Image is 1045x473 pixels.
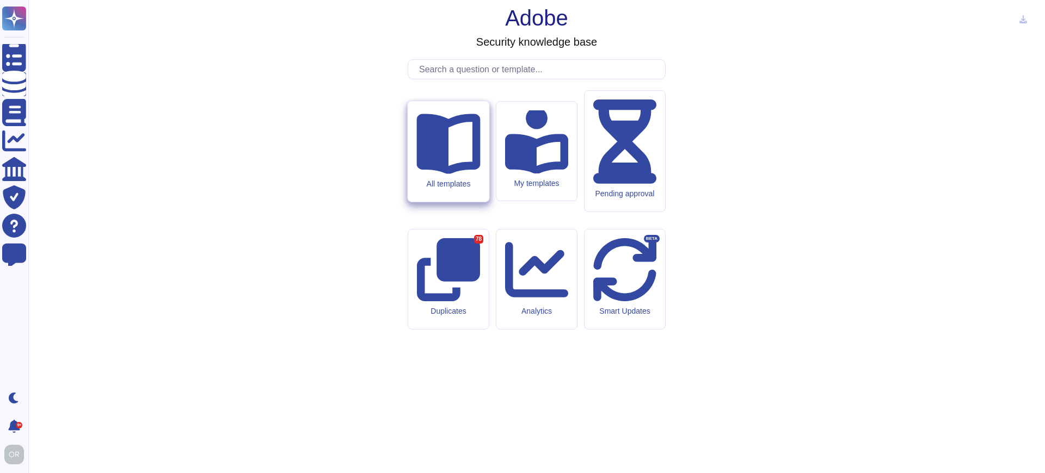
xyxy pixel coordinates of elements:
div: BETA [644,235,660,242]
h1: Adobe [505,5,568,31]
div: Duplicates [417,307,480,316]
div: Pending approval [593,189,656,198]
button: user [2,443,32,466]
div: All templates [416,179,480,188]
div: Analytics [505,307,568,316]
div: 78 [474,235,483,244]
div: My templates [505,179,568,188]
div: 9+ [16,422,22,428]
div: Smart Updates [593,307,656,316]
input: Search a question or template... [414,60,665,79]
img: user [4,445,24,464]
h3: Security knowledge base [476,35,597,48]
